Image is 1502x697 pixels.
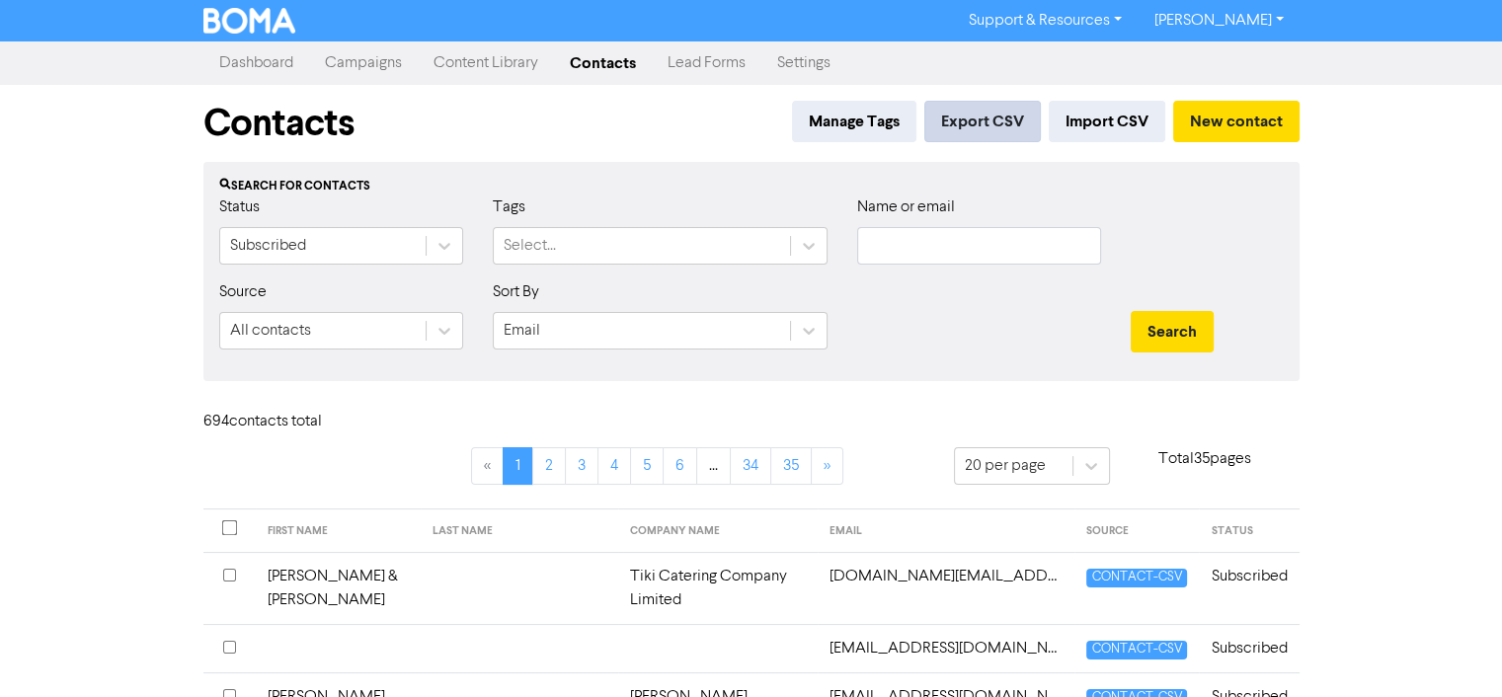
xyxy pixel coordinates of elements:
[493,195,525,219] label: Tags
[792,101,916,142] button: Manage Tags
[730,447,771,485] a: Page 34
[1074,509,1199,553] th: SOURCE
[203,43,309,83] a: Dashboard
[256,552,421,624] td: [PERSON_NAME] & [PERSON_NAME]
[203,413,361,431] h6: 694 contact s total
[309,43,418,83] a: Campaigns
[219,178,1284,195] div: Search for contacts
[1049,101,1165,142] button: Import CSV
[1199,624,1299,672] td: Subscribed
[652,43,761,83] a: Lead Forms
[418,43,554,83] a: Content Library
[532,447,566,485] a: Page 2
[618,552,819,624] td: Tiki Catering Company Limited
[965,454,1046,478] div: 20 per page
[1086,569,1187,587] span: CONTACT-CSV
[818,624,1074,672] td: 66blawson@gmail.com
[230,319,311,343] div: All contacts
[503,447,533,485] a: Page 1 is your current page
[504,319,540,343] div: Email
[663,447,697,485] a: Page 6
[857,195,955,219] label: Name or email
[630,447,664,485] a: Page 5
[761,43,846,83] a: Settings
[953,5,1138,37] a: Support & Resources
[256,509,421,553] th: FIRST NAME
[554,43,652,83] a: Contacts
[565,447,598,485] a: Page 3
[421,509,618,553] th: LAST NAME
[618,509,819,553] th: COMPANY NAME
[818,509,1074,553] th: EMAIL
[1086,641,1187,659] span: CONTACT-CSV
[1199,552,1299,624] td: Subscribed
[811,447,843,485] a: »
[1199,509,1299,553] th: STATUS
[770,447,812,485] a: Page 35
[1131,311,1214,352] button: Search
[1403,602,1502,697] iframe: Chat Widget
[1138,5,1299,37] a: [PERSON_NAME]
[203,8,296,34] img: BOMA Logo
[203,101,355,146] h1: Contacts
[1110,447,1300,471] p: Total 35 pages
[219,280,267,304] label: Source
[597,447,631,485] a: Page 4
[1173,101,1300,142] button: New contact
[504,234,556,258] div: Select...
[924,101,1041,142] button: Export CSV
[818,552,1074,624] td: 64coffee.kitchen@gmail.com
[493,280,539,304] label: Sort By
[230,234,306,258] div: Subscribed
[219,195,260,219] label: Status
